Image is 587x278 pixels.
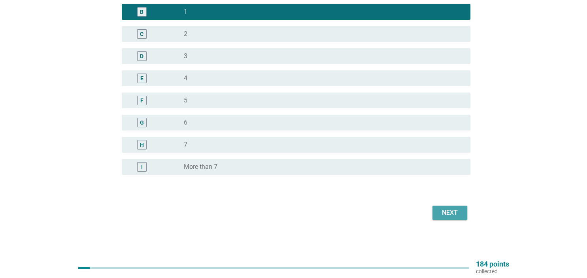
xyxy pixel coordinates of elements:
div: H [140,141,144,149]
div: E [140,74,143,83]
div: Next [439,208,461,217]
div: B [140,8,143,16]
div: C [140,30,143,38]
p: collected [476,268,509,275]
div: I [141,163,143,171]
label: 5 [184,96,187,104]
label: 7 [184,141,187,149]
div: G [140,119,144,127]
div: F [140,96,143,105]
p: 184 points [476,261,509,268]
label: More than 7 [184,163,217,171]
label: 1 [184,8,187,16]
div: D [140,52,143,61]
label: 3 [184,52,187,60]
button: Next [432,206,467,220]
label: 2 [184,30,187,38]
label: 4 [184,74,187,82]
label: 6 [184,119,187,127]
